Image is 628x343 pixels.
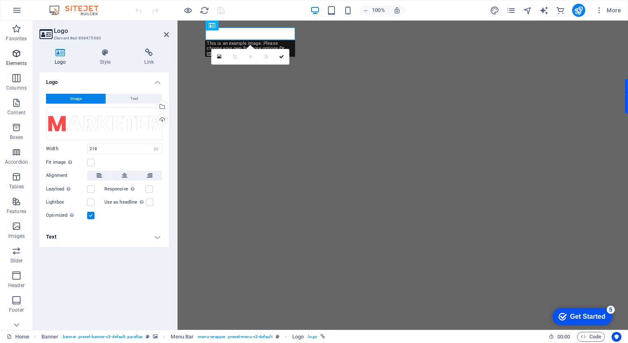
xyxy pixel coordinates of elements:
[10,134,23,141] p: Boxes
[46,146,87,151] label: Width
[8,282,25,289] p: Header
[153,334,158,339] i: This element contains a background
[572,4,585,17] button: publish
[129,49,169,66] h4: Link
[39,72,169,87] h4: Logo
[200,6,209,15] i: Reload page
[9,307,24,313] p: Footer
[372,5,385,15] h6: 100%
[539,6,549,15] i: AI Writer
[321,334,325,339] i: This element is linked
[292,332,304,342] span: Click to select. Double-click to edit
[490,5,500,15] button: design
[207,46,284,56] a: Or import this image
[506,6,516,15] i: Pages (Ctrl+Alt+S)
[54,35,152,42] h3: Element #ed-898475660
[523,5,533,15] button: navigator
[46,184,87,194] label: Lazyload
[490,6,499,15] i: Design (Ctrl+Alt+Y)
[106,94,162,104] button: Text
[10,257,23,264] p: Slider
[54,27,169,35] h2: Logo
[592,4,624,17] button: More
[199,5,209,15] button: reload
[307,332,317,342] span: . logo
[581,332,601,342] span: Code
[104,184,145,194] label: Responsive
[46,211,87,220] label: Optimized
[6,60,27,67] p: Elements
[9,183,24,190] p: Tables
[595,6,621,14] span: More
[39,49,85,66] h4: Logo
[46,171,87,181] label: Alignment
[42,332,325,342] nav: breadcrumb
[556,5,566,15] button: commerce
[274,49,289,65] a: Confirm ( Ctrl ⏎ )
[70,94,82,104] span: Image
[104,197,146,207] label: Use as headline
[171,332,194,342] span: Click to select. Double-click to edit
[61,2,69,10] div: 5
[360,5,389,15] button: 100%
[393,7,401,14] i: On resize automatically adjust zoom level to fit chosen device.
[46,158,87,167] label: Fit image
[6,35,27,42] p: Favorites
[46,107,162,140] div: logo.png
[7,332,29,342] a: Click to cancel selection. Double-click to open Pages
[42,332,59,342] span: Click to select. Double-click to edit
[47,5,109,15] img: Editor Logo
[7,4,67,21] div: Get Started 5 items remaining, 0% complete
[130,94,138,104] span: Text
[62,332,143,342] span: . banner .preset-banner-v3-default .parallax
[146,334,150,339] i: This element is a customizable preset
[227,49,242,65] a: Crop mode
[24,9,60,16] div: Get Started
[7,208,26,215] p: Features
[577,332,605,342] button: Code
[539,5,549,15] button: text_generator
[46,197,87,207] label: Lightbox
[556,6,565,15] i: Commerce
[549,332,570,342] h6: Session time
[205,40,295,57] div: This is an example image. Please choose your own for more options.
[7,109,25,116] p: Content
[523,6,532,15] i: Navigator
[39,227,169,247] h4: Text
[183,5,193,15] button: Click here to leave preview mode and continue editing
[563,334,564,340] span: :
[612,332,621,342] button: Usercentrics
[276,334,279,339] i: This element is a customizable preset
[574,6,583,15] i: Publish
[5,159,28,165] p: Accordion
[557,332,570,342] span: 00 00
[6,85,27,91] p: Columns
[197,332,272,342] span: . menu-wrapper .preset-menu-v2-default
[8,233,25,239] p: Images
[242,49,258,65] a: Blur
[506,5,516,15] button: pages
[85,49,129,66] h4: Style
[46,94,106,104] button: Image
[258,49,274,65] a: Greyscale
[211,49,227,65] a: Select files from the file manager, stock photos, or upload file(s)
